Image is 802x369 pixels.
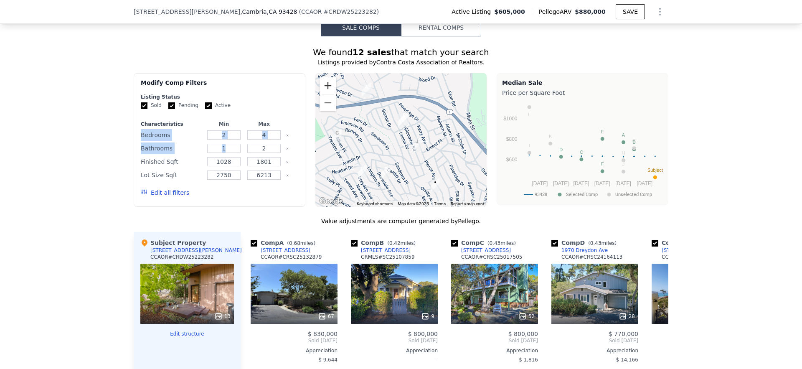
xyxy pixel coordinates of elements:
span: CCAOR [301,8,322,15]
text: B [632,140,635,145]
text: [DATE] [594,181,610,186]
div: 67 [318,312,334,321]
div: Price per Square Foot [502,87,663,99]
span: # CRDW25223282 [324,8,377,15]
div: Appreciation [351,347,438,354]
text: $600 [506,157,518,163]
span: ( miles) [284,240,319,246]
div: Appreciation [551,347,638,354]
div: Comp D [551,239,620,247]
span: ( miles) [484,240,519,246]
button: Clear [286,147,289,150]
text: J [622,162,625,167]
button: Zoom out [320,94,336,111]
span: 0.43 [590,240,601,246]
text: Unselected Comp [615,192,652,197]
div: ( ) [299,8,379,16]
span: Map data ©2025 [398,201,429,206]
div: 2711 Wilton Dr [362,83,371,97]
div: Comp B [351,239,419,247]
a: Terms (opens in new tab) [434,201,446,206]
span: Sold [DATE] [551,337,638,344]
text: Subject [647,168,663,173]
span: Sold [DATE] [251,337,338,344]
span: $ 800,000 [408,331,438,337]
div: Appreciation [652,347,739,354]
a: [STREET_ADDRESS] [451,247,511,254]
div: 2320 Wilcombe Dr [412,137,421,152]
text: [DATE] [637,181,652,186]
text: C [580,150,583,155]
span: 0.68 [289,240,300,246]
button: Zoom in [320,77,336,94]
span: ( miles) [585,240,620,246]
div: Max [246,121,282,127]
img: Google [317,196,345,207]
div: [STREET_ADDRESS] [261,247,310,254]
span: Sold [DATE] [451,337,538,344]
a: [STREET_ADDRESS] [251,247,310,254]
div: Listings provided by Contra Costa Association of Realtors . [134,58,668,66]
span: ( miles) [384,240,419,246]
div: - [351,354,438,366]
svg: A chart. [502,99,663,203]
button: SAVE [616,4,645,19]
strong: 12 sales [353,47,391,57]
label: Sold [141,102,162,109]
div: Characteristics [141,121,202,127]
button: Edit structure [140,331,234,337]
div: [STREET_ADDRESS][PERSON_NAME] [150,247,242,254]
span: $ 800,000 [508,331,538,337]
div: 52 [518,312,535,321]
span: $605,000 [494,8,525,16]
button: Clear [286,160,289,164]
div: CRMLS # SC25107859 [361,254,415,260]
div: 1970 Dreydon Ave [561,247,608,254]
span: 0.42 [389,240,401,246]
div: Modify Comp Filters [141,79,298,94]
span: 0.43 [489,240,500,246]
span: $ 9,644 [318,357,338,363]
span: -$ 14,166 [614,357,638,363]
text: Selected Comp [566,192,598,197]
div: Appreciation [451,347,538,354]
div: Listing Status [141,94,298,100]
div: 1776 Bradford Rd [431,178,440,192]
label: Active [205,102,231,109]
a: Report a map error [451,201,484,206]
button: Keyboard shortcuts [357,201,393,207]
text: 93428 [535,192,547,197]
text: [DATE] [553,181,569,186]
text: $800 [506,136,518,142]
div: 2441 Alban Pl [332,129,342,143]
span: Pellego ARV [539,8,575,16]
span: $ 770,000 [609,331,638,337]
text: I [529,143,530,148]
span: Sold [DATE] [652,337,739,344]
span: Sold [DATE] [351,337,438,344]
text: L [528,112,530,117]
input: Sold [141,102,147,109]
div: CCAOR # CRSC24164113 [561,254,622,260]
text: G [632,138,636,143]
button: Rental Comps [401,19,481,36]
div: 9 [421,312,434,321]
label: Pending [168,102,198,109]
input: Active [205,102,212,109]
a: Open this area in Google Maps (opens a new window) [317,196,345,207]
div: 28 [619,312,635,321]
div: Comp C [451,239,519,247]
span: $880,000 [575,8,606,15]
button: Show Options [652,3,668,20]
text: H [622,150,625,155]
text: [DATE] [574,181,589,186]
div: Min [206,121,242,127]
a: 1970 Dreydon Ave [551,247,608,254]
div: Bedrooms [141,129,202,141]
div: Bathrooms [141,143,202,154]
div: Comp A [251,239,319,247]
text: [DATE] [615,181,631,186]
text: [DATE] [532,181,548,186]
span: [STREET_ADDRESS][PERSON_NAME] [134,8,240,16]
